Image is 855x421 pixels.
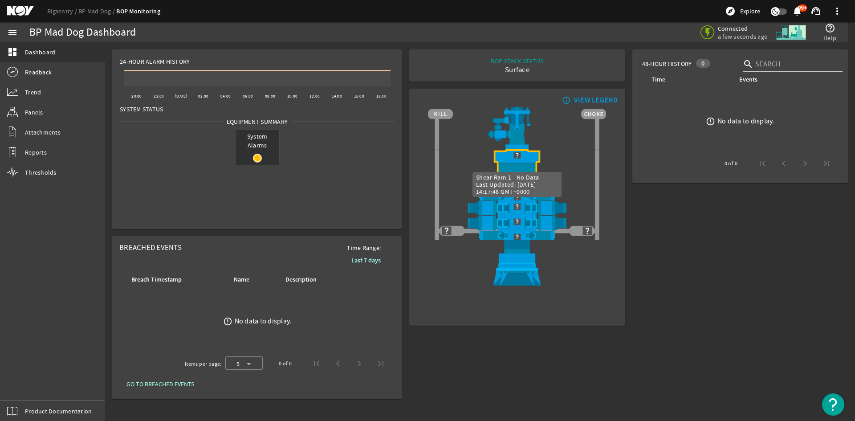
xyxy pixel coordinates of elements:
text: 14:00 [332,94,342,99]
div: Name [234,275,249,285]
div: Time [650,75,727,85]
span: Time Range: [340,243,388,252]
text: 10:00 [287,94,297,99]
img: TransparentStackSlice.png [432,168,442,182]
div: Surface [491,65,543,74]
button: Explore [721,4,764,18]
text: 22:00 [154,94,164,99]
img: Unknown.png [428,231,606,242]
text: 16:00 [354,94,364,99]
img: WellheadConnector.png [428,240,606,286]
div: Description [284,275,348,285]
img: RiserAdapter.png [428,107,606,149]
button: Open Resource Center [822,393,844,416]
text: 08:00 [265,94,275,99]
div: Items per page: [185,360,222,368]
mat-icon: error_outline [706,117,715,126]
span: a few seconds ago [718,33,768,41]
mat-icon: menu [7,27,18,38]
img: Unknown.png [428,216,606,227]
text: 04:00 [220,94,231,99]
span: Trend [25,88,41,97]
button: Last 7 days [344,252,388,268]
span: Readback [25,68,52,77]
div: Time [651,75,665,85]
img: UpperAnnular_NoValves_Fault.png [428,149,606,191]
img: Unknown.png [428,200,606,212]
span: Attachments [25,128,61,137]
b: Last 7 days [351,256,381,265]
span: Connected [718,25,768,33]
div: Events [739,75,757,85]
button: 99+ [792,7,802,16]
span: System Status [120,105,163,114]
img: UnknownValve.png [441,225,452,236]
div: Events [738,75,826,85]
mat-icon: notifications [792,6,802,16]
div: 0 of 0 [725,159,737,168]
img: Unknown.png [428,191,606,203]
mat-icon: support_agent [810,6,821,16]
mat-icon: dashboard [7,47,18,57]
text: 02:00 [198,94,208,99]
text: [DATE] [175,94,187,99]
span: Dashboard [25,48,55,57]
span: Reports [25,148,47,157]
span: Help [823,33,836,42]
a: BOP Monitoring [116,7,160,16]
div: No data to display. [717,117,774,126]
div: 0 of 0 [279,359,292,368]
span: 24-Hour Alarm History [120,57,190,66]
div: Description [285,275,317,285]
mat-icon: error_outline [223,317,232,326]
text: 18:00 [376,94,387,99]
mat-icon: info_outline [560,97,571,104]
div: BOP STACK STATUS [491,57,543,65]
text: 12:00 [309,94,320,99]
span: GO TO BREACHED EVENTS [126,380,194,388]
text: 06:00 [243,94,253,99]
div: Breach Timestamp [130,275,222,285]
div: No data to display. [235,317,292,326]
span: Equipment Summary [224,117,291,126]
span: Product Documentation [25,407,92,416]
div: Name [232,275,273,285]
span: 48-Hour History [642,59,692,68]
div: BP Mad Dog Dashboard [29,28,136,37]
mat-icon: explore [725,6,736,16]
text: 20:00 [132,94,142,99]
div: Breach Timestamp [131,275,182,285]
a: BP Mad Dog [78,7,116,15]
img: Unknown.png [428,149,606,161]
div: VIEW LEGEND [574,96,618,105]
input: Search [755,59,835,69]
button: more_vert [826,0,848,22]
span: System Alarms [236,130,279,151]
span: Thresholds [25,168,57,177]
img: Skid.svg [774,16,807,49]
img: TransparentStackSlice.png [592,168,603,182]
span: Breached Events [119,243,182,252]
button: GO TO BREACHED EVENTS [119,376,201,392]
i: search [743,59,753,69]
a: Rigsentry [47,7,78,15]
span: Explore [740,7,760,16]
div: 0 [696,59,710,68]
span: Panels [25,108,43,117]
img: UnknownValve.png [582,225,593,236]
mat-icon: help_outline [825,23,835,33]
